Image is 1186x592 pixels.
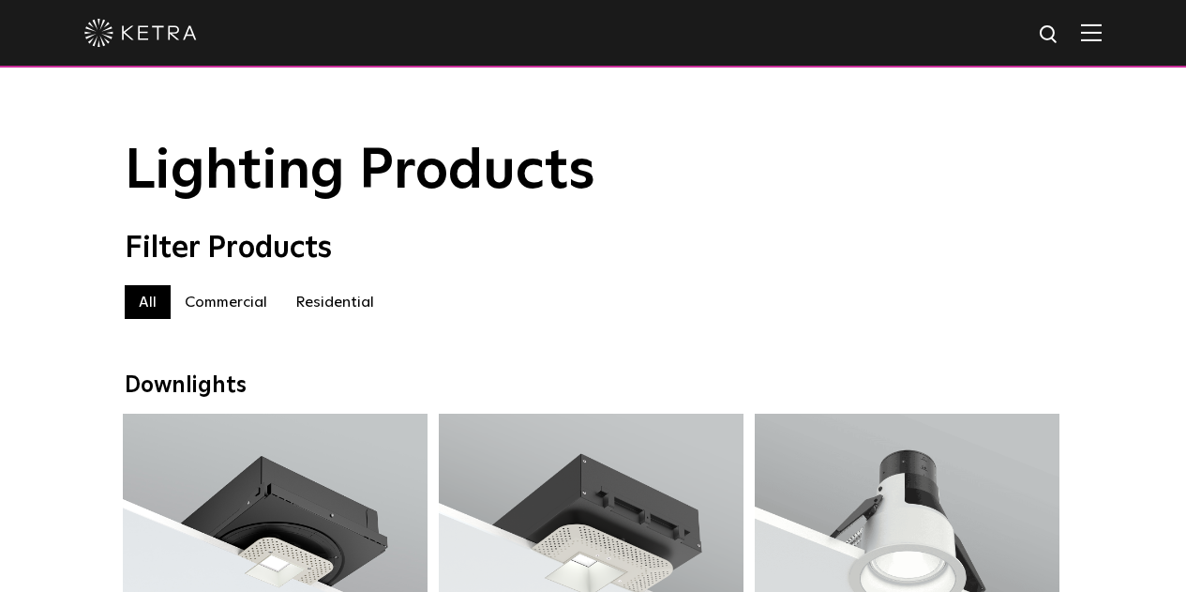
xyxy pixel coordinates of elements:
label: Commercial [171,285,281,319]
span: Lighting Products [125,144,595,200]
img: Hamburger%20Nav.svg [1081,23,1102,41]
div: Filter Products [125,231,1062,266]
label: Residential [281,285,388,319]
div: Downlights [125,372,1062,400]
img: ketra-logo-2019-white [84,19,197,47]
img: search icon [1038,23,1061,47]
label: All [125,285,171,319]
